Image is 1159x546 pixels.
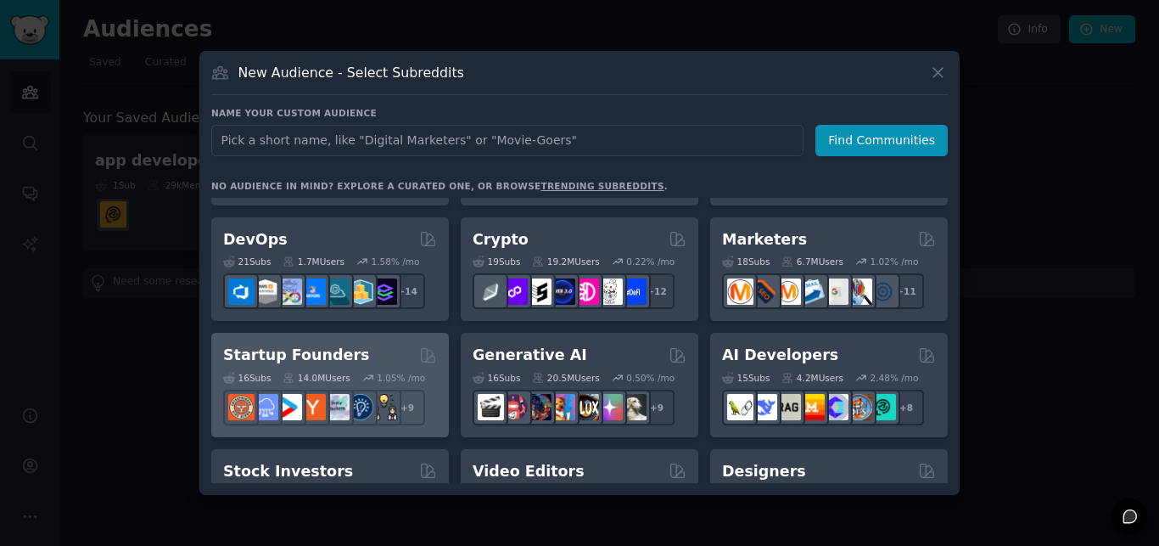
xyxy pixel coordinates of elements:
img: starryai [596,394,623,420]
div: 16 Sub s [223,372,271,384]
img: MistralAI [798,394,825,420]
img: AIDevelopersSociety [870,394,896,420]
img: web3 [549,279,575,305]
img: Entrepreneurship [347,394,373,420]
button: Find Communities [815,125,948,156]
div: 20.5M Users [532,372,599,384]
img: AWS_Certified_Experts [252,279,278,305]
div: 21 Sub s [223,256,271,267]
h2: AI Developers [722,345,838,366]
div: 0.50 % /mo [626,372,675,384]
img: ethstaker [525,279,552,305]
img: AskMarketing [775,279,801,305]
img: sdforall [549,394,575,420]
img: 0xPolygon [501,279,528,305]
h2: Marketers [722,229,807,250]
div: 15 Sub s [722,372,770,384]
div: 18 Sub s [722,256,770,267]
img: bigseo [751,279,777,305]
div: 19 Sub s [473,256,520,267]
div: + 14 [389,273,425,309]
div: 16 Sub s [473,372,520,384]
img: ycombinator [300,394,326,420]
div: 1.02 % /mo [871,256,919,267]
img: content_marketing [727,279,753,305]
img: DevOpsLinks [300,279,326,305]
img: googleads [822,279,848,305]
img: EntrepreneurRideAlong [228,394,255,420]
img: SaaS [252,394,278,420]
div: + 12 [639,273,675,309]
img: aivideo [478,394,504,420]
img: deepdream [525,394,552,420]
h2: Designers [722,461,806,482]
div: 19.2M Users [532,256,599,267]
div: No audience in mind? Explore a curated one, or browse . [211,180,668,192]
img: MarketingResearch [846,279,872,305]
div: 0.22 % /mo [626,256,675,267]
img: azuredevops [228,279,255,305]
div: + 9 [639,390,675,425]
div: + 9 [389,390,425,425]
h2: Stock Investors [223,461,353,482]
img: platformengineering [323,279,350,305]
h2: Generative AI [473,345,587,366]
div: + 11 [888,273,924,309]
div: 1.7M Users [283,256,344,267]
img: aws_cdk [347,279,373,305]
img: FluxAI [573,394,599,420]
img: LangChain [727,394,753,420]
img: CryptoNews [596,279,623,305]
img: llmops [846,394,872,420]
div: 2.48 % /mo [871,372,919,384]
img: OpenSourceAI [822,394,848,420]
h2: Crypto [473,229,529,250]
h3: New Audience - Select Subreddits [238,64,464,82]
img: dalle2 [501,394,528,420]
img: OnlineMarketing [870,279,896,305]
img: Emailmarketing [798,279,825,305]
h2: Video Editors [473,461,585,482]
h3: Name your custom audience [211,107,948,119]
img: ethfinance [478,279,504,305]
img: Docker_DevOps [276,279,302,305]
div: 14.0M Users [283,372,350,384]
div: 6.7M Users [781,256,843,267]
div: 1.58 % /mo [372,256,420,267]
img: startup [276,394,302,420]
a: trending subreddits [540,181,663,191]
img: PlatformEngineers [371,279,397,305]
img: DeepSeek [751,394,777,420]
img: DreamBooth [620,394,647,420]
input: Pick a short name, like "Digital Marketers" or "Movie-Goers" [211,125,803,156]
div: 1.05 % /mo [377,372,425,384]
div: + 8 [888,390,924,425]
h2: DevOps [223,229,288,250]
div: 4.2M Users [781,372,843,384]
img: indiehackers [323,394,350,420]
img: growmybusiness [371,394,397,420]
img: defi_ [620,279,647,305]
img: defiblockchain [573,279,599,305]
h2: Startup Founders [223,345,369,366]
img: Rag [775,394,801,420]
